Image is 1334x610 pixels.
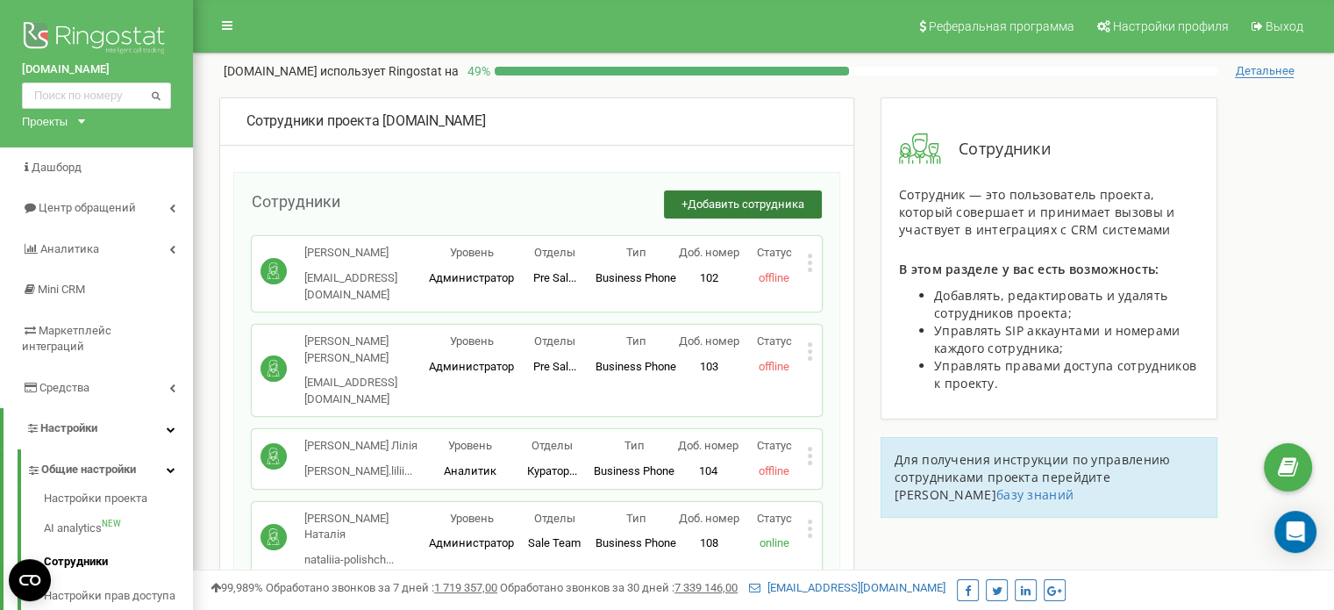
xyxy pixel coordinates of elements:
span: Аналитика [40,242,99,255]
span: Добавить сотрудника [688,197,804,211]
span: Отделы [534,334,575,348]
div: [DOMAIN_NAME] [246,111,827,132]
span: Сотрудники проекта [246,112,379,129]
span: Статус [757,512,792,525]
span: Сотрудники [941,138,1051,161]
span: Тип [626,246,646,259]
span: Отделы [534,512,575,525]
span: 99,989% [210,581,263,594]
p: [DOMAIN_NAME] [224,62,459,80]
span: Доб. номер [678,439,738,452]
span: Mini CRM [38,283,85,296]
span: Сотрудники [252,192,340,211]
a: Сотрудники [44,545,193,579]
span: Pre Sal... [533,360,576,373]
span: Тип [626,334,646,348]
a: Настройки [4,408,193,449]
span: Для получения инструкции по управлению сотрудниками проекта перейдите [PERSON_NAME] [895,451,1170,503]
a: базу знаний [996,486,1074,503]
span: Уровень [450,246,494,259]
span: Статус [757,334,792,348]
p: [EMAIL_ADDRESS][DOMAIN_NAME] [304,375,429,407]
u: 7 339 146,00 [674,581,738,594]
p: [PERSON_NAME] [304,245,429,262]
span: Отделы [534,246,575,259]
span: В этом разделе у вас есть возможность: [899,261,1159,277]
span: [EMAIL_ADDRESS][DOMAIN_NAME] [304,271,397,301]
span: Тип [626,512,646,525]
span: Администратор [429,536,514,549]
span: Уровень [448,439,492,452]
div: Open Intercom Messenger [1274,511,1316,553]
p: 103 [677,359,742,376]
p: [PERSON_NAME] Наталія [304,511,429,543]
span: Тип [624,439,645,452]
span: Уровень [450,512,494,525]
span: Средства [39,381,89,394]
span: [PERSON_NAME].lilii... [304,464,412,477]
span: Администратор [429,271,514,284]
span: Сотрудник — это пользователь проекта, который совершает и принимает вызовы и участвует в интеграц... [899,186,1174,238]
span: Детальнее [1235,64,1294,78]
button: +Добавить сотрудника [664,190,822,219]
span: offline [759,360,789,373]
span: Sale Team [528,536,581,549]
span: Дашборд [32,161,82,174]
a: AI analyticsNEW [44,512,193,546]
span: Управлять правами доступа сотрудников к проекту. [934,357,1196,391]
span: Настройки профиля [1113,19,1229,33]
span: Центр обращений [39,201,136,214]
span: Pre Sal... [533,271,576,284]
p: 102 [677,270,742,287]
a: Настройки проекта [44,491,193,512]
span: Business Phone [594,464,674,477]
p: 104 [675,463,741,480]
span: Доб. номер [679,512,739,525]
span: offline [759,464,789,477]
span: Обработано звонков за 7 дней : [266,581,497,594]
span: Доб. номер [679,334,739,348]
span: Добавлять, редактировать и удалять сотрудников проекта; [934,287,1167,321]
span: Маркетплейс интеграций [22,324,111,354]
span: Выход [1266,19,1303,33]
span: online [760,536,789,549]
button: Open CMP widget [9,559,51,601]
span: Настройки [40,421,97,434]
u: 1 719 357,00 [434,581,497,594]
span: Общие настройки [41,462,136,478]
span: Аналитик [444,464,496,477]
span: Администратор [429,360,514,373]
span: Уровень [450,334,494,348]
p: [PERSON_NAME] Лілія [304,438,417,455]
a: Общие настройки [26,449,193,485]
p: 49 % [459,62,495,80]
span: Управлять SIP аккаунтами и номерами каждого сотрудника; [934,322,1181,356]
span: использует Ringostat на [320,64,459,78]
span: Business Phone [596,360,676,373]
input: Поиск по номеру [22,83,171,109]
span: Отделы [531,439,573,452]
img: Ringostat logo [22,18,171,61]
p: 108 [677,535,742,552]
span: offline [759,271,789,284]
a: [DOMAIN_NAME] [22,61,171,78]
span: Реферальная программа [929,19,1074,33]
a: [EMAIL_ADDRESS][DOMAIN_NAME] [749,581,945,594]
span: Обработано звонков за 30 дней : [500,581,738,594]
span: Статус [757,246,792,259]
span: Business Phone [596,271,676,284]
div: Проекты [22,113,68,130]
span: Доб. номер [679,246,739,259]
span: nataliia-polishch... [304,553,394,566]
p: [PERSON_NAME] [PERSON_NAME] [304,334,429,366]
span: Статус [756,439,791,452]
span: Business Phone [596,536,676,549]
span: Куратор... [527,464,577,477]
